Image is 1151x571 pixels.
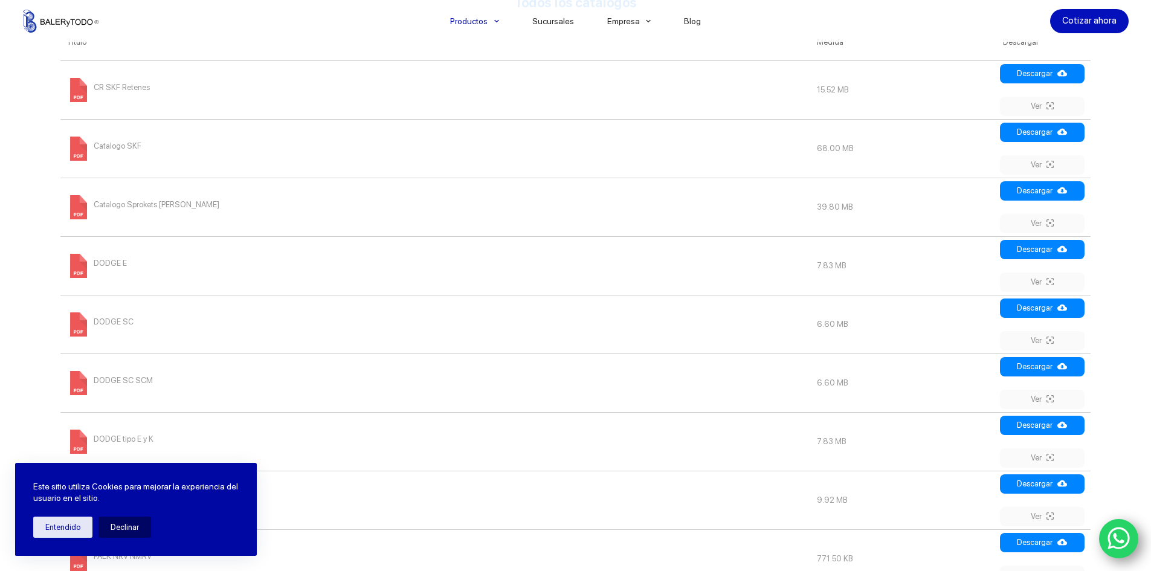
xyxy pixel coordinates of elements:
[1000,448,1085,468] a: Ver
[94,371,153,390] span: DODGE SC SCM
[66,378,153,387] a: DODGE SC SCM
[1000,533,1085,552] a: Descargar
[1000,97,1085,116] a: Ver
[811,353,996,412] td: 6.60 MB
[811,178,996,236] td: 39.80 MB
[66,436,153,445] a: DODGE tipo E y K
[94,78,150,97] span: CR SKF Retenes
[33,481,239,505] p: Este sitio utiliza Cookies para mejorar la experiencia del usuario en el sitio.
[94,195,219,215] span: Catalogo Sprokets [PERSON_NAME]
[66,319,134,328] a: DODGE SC
[811,295,996,353] td: 6.60 MB
[1000,181,1085,201] a: Descargar
[1000,273,1085,292] a: Ver
[1000,416,1085,435] a: Descargar
[1000,123,1085,142] a: Descargar
[1000,357,1085,376] a: Descargar
[66,143,141,152] a: Catalogo SKF
[66,260,127,269] a: DODGE E
[811,412,996,471] td: 7.83 MB
[1050,9,1129,33] a: Cotizar ahora
[1000,390,1085,409] a: Ver
[33,517,92,538] button: Entendido
[1000,240,1085,259] a: Descargar
[811,471,996,529] td: 9.92 MB
[94,137,141,156] span: Catalogo SKF
[98,517,151,538] button: Declinar
[23,10,98,33] img: Balerytodo
[1099,519,1139,559] a: WhatsApp
[1000,474,1085,494] a: Descargar
[1000,214,1085,233] a: Ver
[1000,64,1085,83] a: Descargar
[1000,507,1085,526] a: Ver
[811,60,996,119] td: 15.52 MB
[1000,155,1085,175] a: Ver
[94,430,153,449] span: DODGE tipo E y K
[811,236,996,295] td: 7.83 MB
[66,85,150,94] a: CR SKF Retenes
[66,202,219,211] a: Catalogo Sprokets [PERSON_NAME]
[1000,298,1085,318] a: Descargar
[1000,331,1085,350] a: Ver
[94,254,127,273] span: DODGE E
[94,312,134,332] span: DODGE SC
[811,119,996,178] td: 68.00 MB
